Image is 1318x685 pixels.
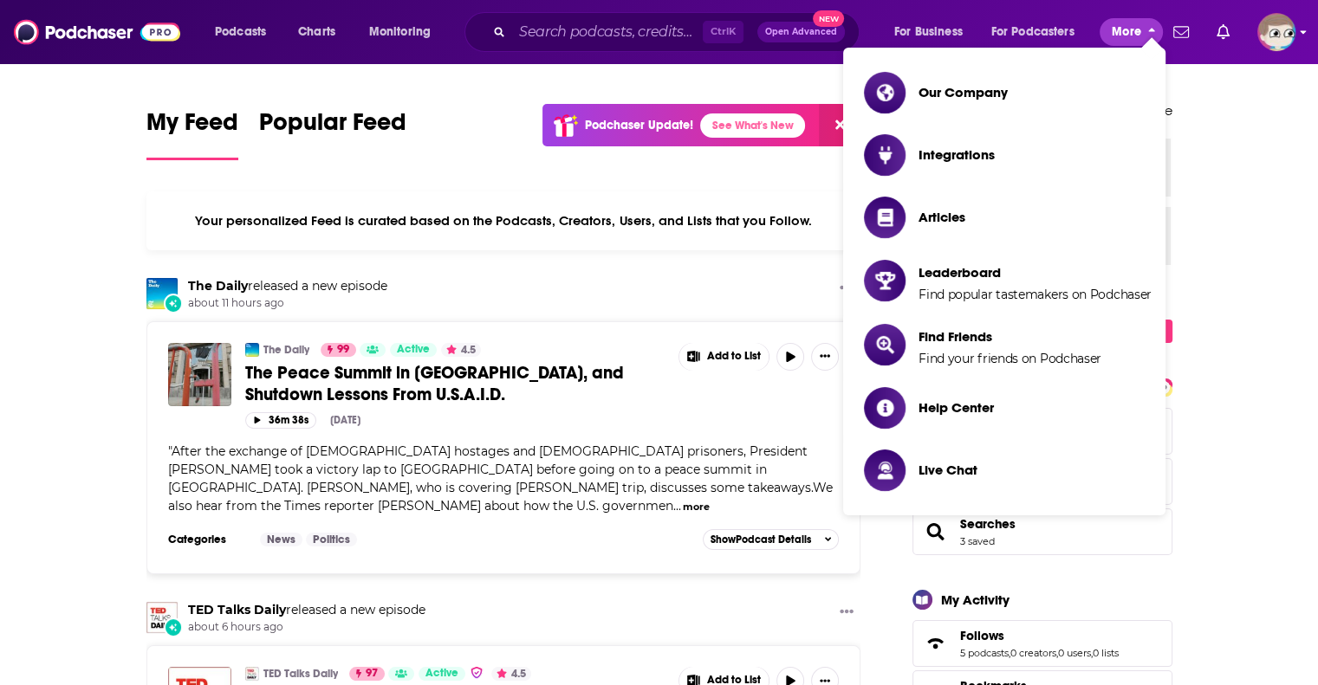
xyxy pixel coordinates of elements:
[1257,13,1295,51] span: Logged in as JeremyBonds
[941,591,1010,608] div: My Activity
[298,20,335,44] span: Charts
[1257,13,1295,51] img: User Profile
[390,343,437,357] a: Active
[919,84,1008,100] span: Our Company
[919,328,1101,345] span: Find Friends
[146,602,178,633] img: TED Talks Daily
[146,107,238,147] span: My Feed
[188,278,248,294] a: The Daily
[919,520,953,544] a: Searches
[164,617,183,637] div: New Episode
[912,508,1172,555] span: Searches
[585,118,693,132] p: Podchaser Update!
[330,414,360,426] div: [DATE]
[287,18,346,46] a: Charts
[146,107,238,160] a: My Feed
[419,667,465,681] a: Active
[168,343,231,406] img: The Peace Summit in Egypt, and Shutdown Lessons From U.S.A.I.D.
[1166,17,1196,47] a: Show notifications dropdown
[188,296,387,311] span: about 11 hours ago
[215,20,266,44] span: Podcasts
[765,28,837,36] span: Open Advanced
[679,343,769,371] button: Show More Button
[1058,647,1091,659] a: 0 users
[960,647,1009,659] a: 5 podcasts
[397,341,430,359] span: Active
[919,209,965,225] span: Articles
[960,535,995,547] a: 3 saved
[245,412,316,429] button: 36m 38s
[1100,18,1163,46] button: close menu
[703,21,743,43] span: Ctrl K
[912,620,1172,667] span: Follows
[425,665,458,682] span: Active
[833,602,860,624] button: Show More Button
[245,362,666,405] a: The Peace Summit in [GEOGRAPHIC_DATA], and Shutdown Lessons From U.S.A.I.D.
[245,343,259,357] img: The Daily
[991,20,1075,44] span: For Podcasters
[960,628,1004,643] span: Follows
[263,667,338,681] a: TED Talks Daily
[1210,17,1237,47] a: Show notifications dropdown
[757,22,845,42] button: Open AdvancedNew
[711,533,811,546] span: Show Podcast Details
[349,667,385,681] a: 97
[259,107,406,147] span: Popular Feed
[919,399,994,416] span: Help Center
[491,667,531,681] button: 4.5
[1257,13,1295,51] button: Show profile menu
[1091,647,1093,659] span: ,
[481,12,876,52] div: Search podcasts, credits, & more...
[919,631,953,656] a: Follows
[188,602,286,617] a: TED Talks Daily
[441,343,481,357] button: 4.5
[259,107,406,160] a: Popular Feed
[168,443,833,514] span: "
[146,278,178,309] img: The Daily
[919,264,1152,281] span: Leaderboard
[919,462,977,478] span: Live Chat
[245,362,624,405] span: The Peace Summit in [GEOGRAPHIC_DATA], and Shutdown Lessons From U.S.A.I.D.
[512,18,703,46] input: Search podcasts, credits, & more...
[919,146,995,163] span: Integrations
[1112,20,1141,44] span: More
[980,18,1100,46] button: open menu
[263,343,309,357] a: The Daily
[366,665,378,682] span: 97
[1093,647,1119,659] a: 0 lists
[164,294,183,313] div: New Episode
[960,628,1119,643] a: Follows
[894,20,963,44] span: For Business
[700,113,805,138] a: See What's New
[470,665,484,680] img: verified Badge
[919,351,1101,366] span: Find your friends on Podchaser
[337,341,349,359] span: 99
[357,18,453,46] button: open menu
[813,10,844,27] span: New
[188,278,387,294] h3: released a new episode
[919,287,1152,302] span: Find popular tastemakers on Podchaser
[146,191,861,250] div: Your personalized Feed is curated based on the Podcasts, Creators, Users, and Lists that you Follow.
[260,533,302,546] a: News
[203,18,289,46] button: open menu
[683,500,710,514] button: more
[707,350,761,363] span: Add to List
[673,498,681,514] span: ...
[882,18,984,46] button: open menu
[14,16,180,48] img: Podchaser - Follow, Share and Rate Podcasts
[168,533,246,546] h3: Categories
[321,343,356,357] a: 99
[188,620,425,635] span: about 6 hours ago
[703,529,840,550] button: ShowPodcast Details
[188,602,425,618] h3: released a new episode
[369,20,431,44] span: Monitoring
[168,443,833,514] span: After the exchange of [DEMOGRAPHIC_DATA] hostages and [DEMOGRAPHIC_DATA] prisoners, President [PE...
[1010,647,1056,659] a: 0 creators
[245,667,259,681] a: TED Talks Daily
[1009,647,1010,659] span: ,
[1056,647,1058,659] span: ,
